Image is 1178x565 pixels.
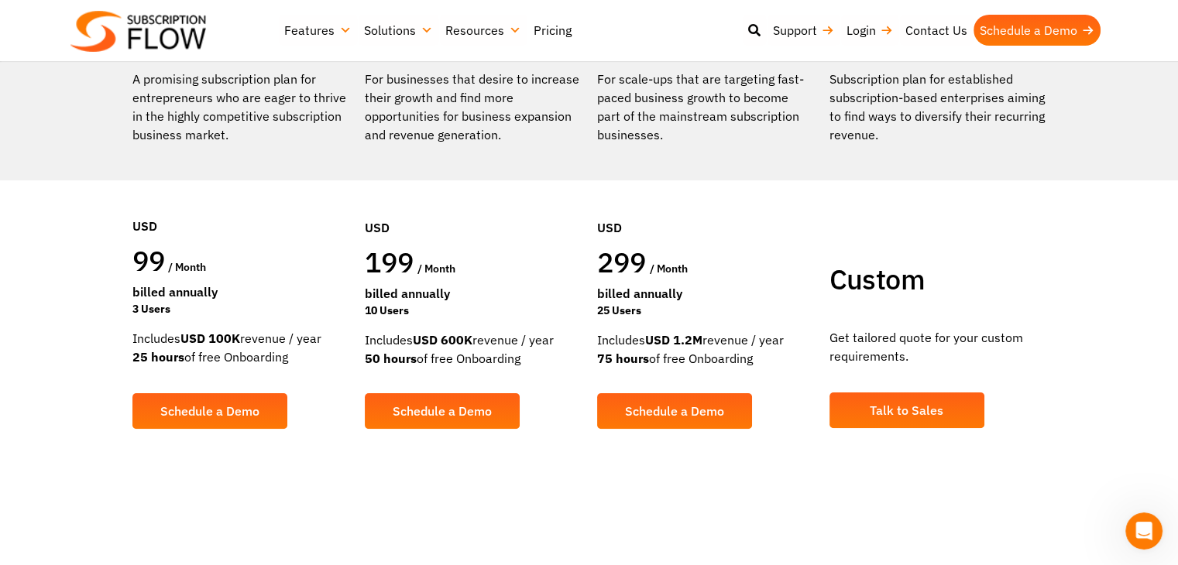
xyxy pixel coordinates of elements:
a: Talk to Sales [829,392,984,428]
div: USD [132,170,349,243]
div: Billed Annually [597,284,814,303]
a: Schedule a Demo [974,15,1101,46]
strong: 50 hours [365,351,417,366]
span: / month [417,262,455,276]
a: Contact Us [899,15,974,46]
p: A promising subscription plan for entrepreneurs who are eager to thrive in the highly competitive... [132,70,349,144]
strong: 25 hours [132,349,184,365]
p: Get tailored quote for your custom requirements. [829,328,1046,365]
strong: USD 600K [413,332,472,348]
a: Pricing [527,15,578,46]
a: Schedule a Demo [365,393,520,429]
div: Billed Annually [365,284,582,303]
div: Includes revenue / year of free Onboarding [365,330,582,368]
a: Schedule a Demo [597,393,752,429]
div: 3 Users [132,301,349,317]
span: / month [650,262,688,276]
span: Schedule a Demo [393,405,492,417]
iframe: Intercom live chat [1125,512,1163,550]
div: Includes revenue / year of free Onboarding [597,330,814,368]
div: Billed Annually [132,282,349,301]
img: Subscriptionflow [70,11,206,52]
div: For businesses that desire to increase their growth and find more opportunities for business expa... [365,70,582,144]
span: 199 [365,244,414,280]
div: Includes revenue / year of free Onboarding [132,329,349,366]
div: USD [597,172,814,245]
p: Subscription plan for established subscription-based enterprises aiming to find ways to diversify... [829,70,1046,144]
a: Login [840,15,899,46]
span: / month [168,260,206,274]
a: Schedule a Demo [132,393,287,429]
div: 25 Users [597,303,814,319]
div: For scale-ups that are targeting fast-paced business growth to become part of the mainstream subs... [597,70,814,144]
div: 10 Users [365,303,582,319]
span: Schedule a Demo [160,405,259,417]
a: Support [767,15,840,46]
div: USD [365,172,582,245]
span: 299 [597,244,647,280]
a: Resources [439,15,527,46]
span: 99 [132,242,166,279]
span: Talk to Sales [870,404,943,416]
a: Features [278,15,358,46]
span: Custom [829,261,925,297]
strong: 75 hours [597,351,649,366]
a: Solutions [358,15,439,46]
strong: USD 1.2M [645,332,702,348]
strong: USD 100K [180,330,240,346]
span: Schedule a Demo [625,405,724,417]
